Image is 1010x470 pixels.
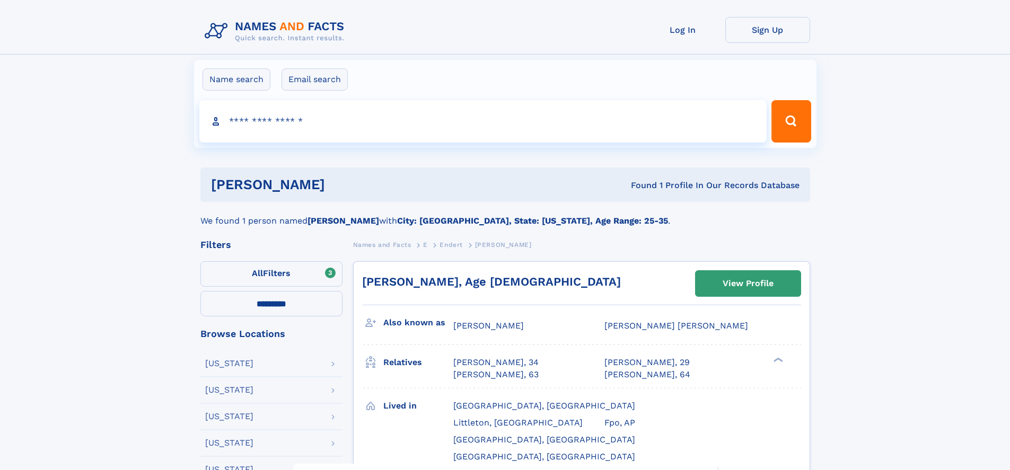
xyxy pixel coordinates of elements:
[205,386,253,394] div: [US_STATE]
[604,369,690,380] a: [PERSON_NAME], 64
[200,17,353,46] img: Logo Names and Facts
[200,202,810,227] div: We found 1 person named with .
[453,418,583,428] span: Littleton, [GEOGRAPHIC_DATA]
[604,357,690,368] a: [PERSON_NAME], 29
[604,321,748,331] span: [PERSON_NAME] [PERSON_NAME]
[308,216,379,226] b: [PERSON_NAME]
[440,238,463,251] a: Endert
[478,180,800,191] div: Found 1 Profile In Our Records Database
[453,321,524,331] span: [PERSON_NAME]
[205,439,253,447] div: [US_STATE]
[771,100,811,143] button: Search Button
[453,357,539,368] a: [PERSON_NAME], 34
[200,261,342,287] label: Filters
[199,100,767,143] input: search input
[453,401,635,411] span: [GEOGRAPHIC_DATA], [GEOGRAPHIC_DATA]
[640,17,725,43] a: Log In
[252,268,263,278] span: All
[475,241,532,249] span: [PERSON_NAME]
[723,271,774,296] div: View Profile
[383,397,453,415] h3: Lived in
[423,241,428,249] span: E
[362,275,621,288] a: [PERSON_NAME], Age [DEMOGRAPHIC_DATA]
[200,329,342,339] div: Browse Locations
[771,357,784,363] div: ❯
[200,240,342,250] div: Filters
[453,451,635,462] span: [GEOGRAPHIC_DATA], [GEOGRAPHIC_DATA]
[203,68,270,91] label: Name search
[423,238,428,251] a: E
[353,238,411,251] a: Names and Facts
[383,353,453,371] h3: Relatives
[397,216,668,226] b: City: [GEOGRAPHIC_DATA], State: [US_STATE], Age Range: 25-35
[282,68,348,91] label: Email search
[205,412,253,421] div: [US_STATE]
[725,17,810,43] a: Sign Up
[696,271,801,296] a: View Profile
[453,369,539,380] a: [PERSON_NAME], 63
[211,178,478,191] h1: [PERSON_NAME]
[440,241,463,249] span: Endert
[205,359,253,368] div: [US_STATE]
[383,314,453,332] h3: Also known as
[453,434,635,445] span: [GEOGRAPHIC_DATA], [GEOGRAPHIC_DATA]
[604,418,635,428] span: Fpo, AP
